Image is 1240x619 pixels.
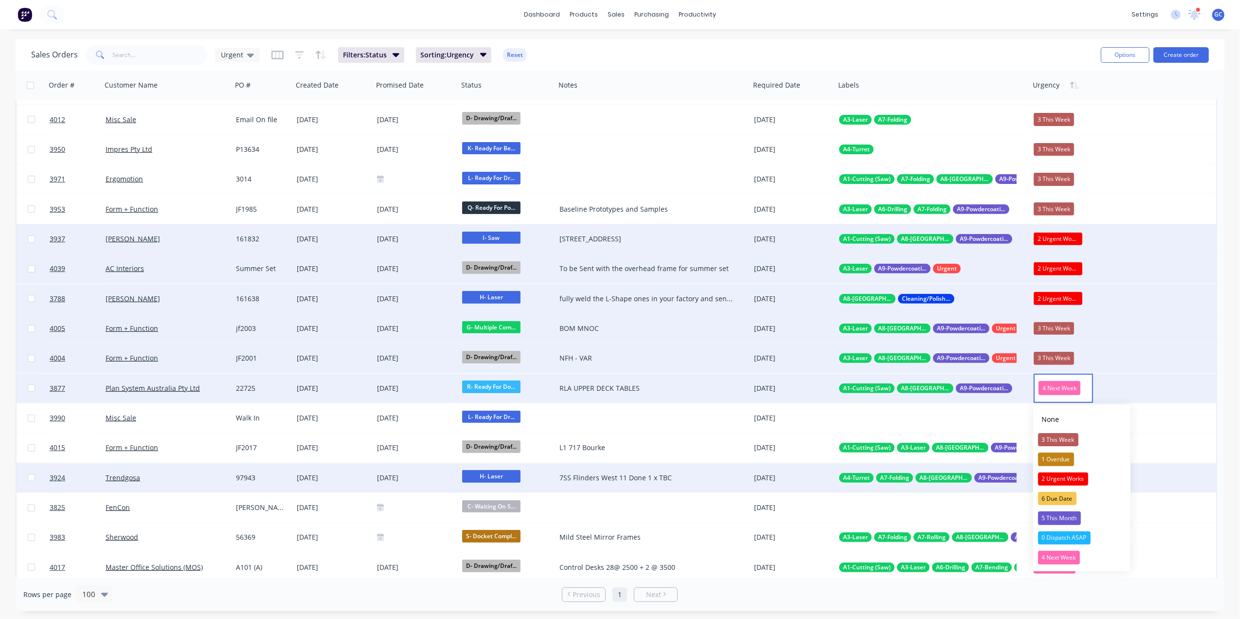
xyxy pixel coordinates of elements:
span: A3-Laser [901,563,926,572]
span: A3-Laser [843,204,868,214]
div: 22725 [236,383,287,393]
div: 5 This Month [1038,511,1081,525]
a: FenCon [106,503,130,512]
span: 3983 [50,532,65,542]
span: A7-Folding [878,532,907,542]
div: [DATE] [754,563,831,572]
div: Customer Name [105,80,158,90]
span: A8-[GEOGRAPHIC_DATA] [901,234,950,244]
a: [PERSON_NAME] [106,234,160,243]
span: Sorting: Urgency [421,50,474,60]
div: purchasing [629,7,674,22]
div: Control Desks 28@ 2500 + 2 @ 3500 [559,563,737,572]
div: 3 This Week [1034,113,1074,126]
div: 3 This Week [1034,143,1074,156]
div: RLA UPPER DECK TABLES [559,383,737,393]
button: A4-TurretA7-FoldingA8-[GEOGRAPHIC_DATA]A9-Powdercoating [839,473,1031,483]
ul: Pagination [558,587,682,602]
div: settings [1127,7,1163,22]
div: 3 This Week [1038,433,1078,447]
div: [DATE] [377,233,454,245]
button: A8-[GEOGRAPHIC_DATA]Cleaning/Polishing [839,294,954,304]
a: Previous page [562,590,605,600]
a: 3990 [50,403,106,433]
div: [DATE] [297,413,369,423]
span: A9-Powdercoating [960,383,1008,393]
span: H- Laser [462,470,521,482]
div: [DATE] [754,383,831,393]
div: [DATE] [754,324,831,333]
button: Options [1101,47,1150,63]
a: Page 1 is your current page [612,587,627,602]
button: A1-Cutting (Saw)A3-LaserA8-[GEOGRAPHIC_DATA]A9-Powdercoating [839,443,1047,453]
span: A3-Laser [843,115,868,125]
div: [DATE] [297,294,369,304]
div: [DATE] [297,473,369,483]
div: [DATE] [297,443,369,453]
div: [DATE] [377,323,454,335]
div: Email On file [236,115,287,125]
button: A3-LaserA7-Folding [839,115,911,125]
span: 3990 [50,413,65,423]
div: [DATE] [377,561,454,573]
a: 3953 [50,195,106,224]
span: A8-[GEOGRAPHIC_DATA] [901,383,950,393]
span: Q- Ready For Po... [462,201,521,214]
div: [DATE] [297,532,369,542]
span: A4-Turret [843,145,870,154]
span: A8-[GEOGRAPHIC_DATA] [878,324,927,333]
a: Sherwood [106,532,138,542]
div: 7SS Flinders West 11 Done 1 x TBC [559,473,737,483]
button: 4 Next Week [1033,548,1131,567]
button: None [1033,409,1131,430]
div: None [1038,412,1063,427]
button: 3 This Week [1033,430,1131,449]
a: dashboard [519,7,565,22]
span: L- Ready For Dr... [462,411,521,423]
a: Form + Function [106,204,158,214]
div: [DATE] [297,563,369,572]
span: Urgent [996,324,1016,333]
span: 3825 [50,503,65,512]
div: JF2001 [236,353,287,363]
span: A1-Cutting (Saw) [843,174,891,184]
button: 2 Urgent Works [1033,469,1131,489]
button: Filters:Status [338,47,404,63]
span: GC [1214,10,1222,19]
button: A1-Cutting (Saw)A7-FoldingA8-[GEOGRAPHIC_DATA]A9-Powdercoating [839,174,1052,184]
div: products [565,7,603,22]
div: [DATE] [754,174,831,184]
button: A1-Cutting (Saw)A3-LaserA6-DrillingA7-Bending [839,563,1160,572]
a: Plan System Australia Pty Ltd [106,383,200,393]
span: A3-Laser [901,443,926,453]
a: Next page [634,590,677,600]
div: [DATE] [297,324,369,333]
span: A1-Cutting (Saw) [843,234,891,244]
span: A9-Powdercoating [1015,532,1063,542]
div: [DATE] [377,144,454,156]
div: [DATE] [297,204,369,214]
button: A3-LaserA8-[GEOGRAPHIC_DATA]A9-PowdercoatingUrgent [839,353,1020,363]
button: A1-Cutting (Saw)A8-[GEOGRAPHIC_DATA]A9-Powdercoating [839,234,1012,244]
div: productivity [674,7,721,22]
span: A9-Powdercoating [937,324,986,333]
div: To be Sent with the overhead frame for summer set [559,264,737,273]
a: 3825 [50,493,106,522]
div: [STREET_ADDRESS] [559,234,737,244]
div: 2 Urgent Works [1034,233,1082,245]
div: 2 Urgent Works [1034,262,1082,275]
div: Summer Set [236,264,287,273]
div: [DATE] [297,174,369,184]
span: R- Ready For Do... [462,381,521,393]
a: Ergomotion [106,174,143,183]
div: 3 This Week [1034,322,1074,335]
a: 4015 [50,433,106,462]
button: 1 Overdue [1033,450,1131,469]
div: [DATE] [297,234,369,244]
span: A8-[GEOGRAPHIC_DATA] [936,443,985,453]
span: A1-Cutting (Saw) [843,563,891,572]
span: A9-Powdercoating [960,234,1008,244]
div: [DATE] [377,203,454,215]
div: 56369 [236,532,287,542]
div: Urgency [1033,80,1060,90]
